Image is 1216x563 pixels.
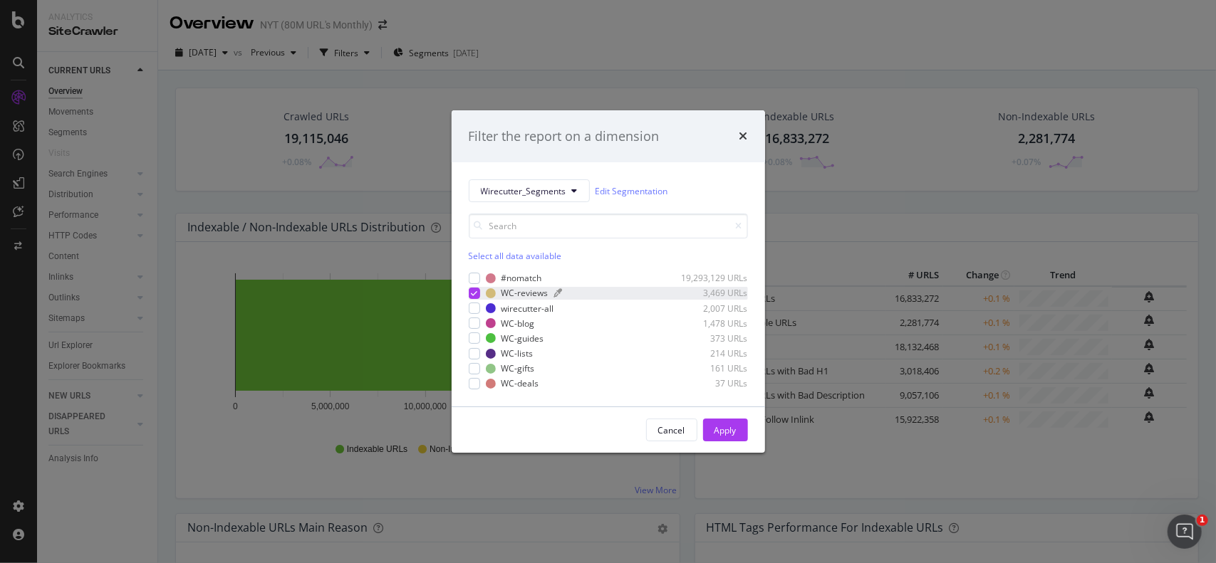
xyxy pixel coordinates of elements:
[469,250,748,262] div: Select all data available
[678,288,748,300] div: 3,469 URLs
[502,362,535,374] div: WC-gifts
[596,184,668,199] a: Edit Segmentation
[678,362,748,374] div: 161 URLs
[502,272,542,284] div: #nomatch
[714,424,737,436] div: Apply
[678,347,748,359] div: 214 URLs
[452,110,765,453] div: modal
[678,302,748,315] div: 2,007 URLs
[502,302,554,315] div: wirecutter-all
[481,185,566,197] span: Wirecutter_Segments
[678,377,748,389] div: 37 URLs
[502,288,549,300] div: WC-reviews
[658,424,685,436] div: Cancel
[739,127,748,146] div: times
[703,419,748,441] button: Apply
[1197,515,1208,526] span: 1
[678,332,748,344] div: 373 URLs
[1168,515,1202,549] iframe: Intercom live chat
[469,179,590,202] button: Wirecutter_Segments
[502,332,544,344] div: WC-guides
[502,347,534,359] div: WC-lists
[646,419,697,441] button: Cancel
[678,272,748,284] div: 19,293,129 URLs
[502,377,539,389] div: WC-deals
[678,317,748,330] div: 1,478 URLs
[469,214,748,238] input: Search
[469,127,660,146] div: Filter the report on a dimension
[502,317,535,330] div: WC-blog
